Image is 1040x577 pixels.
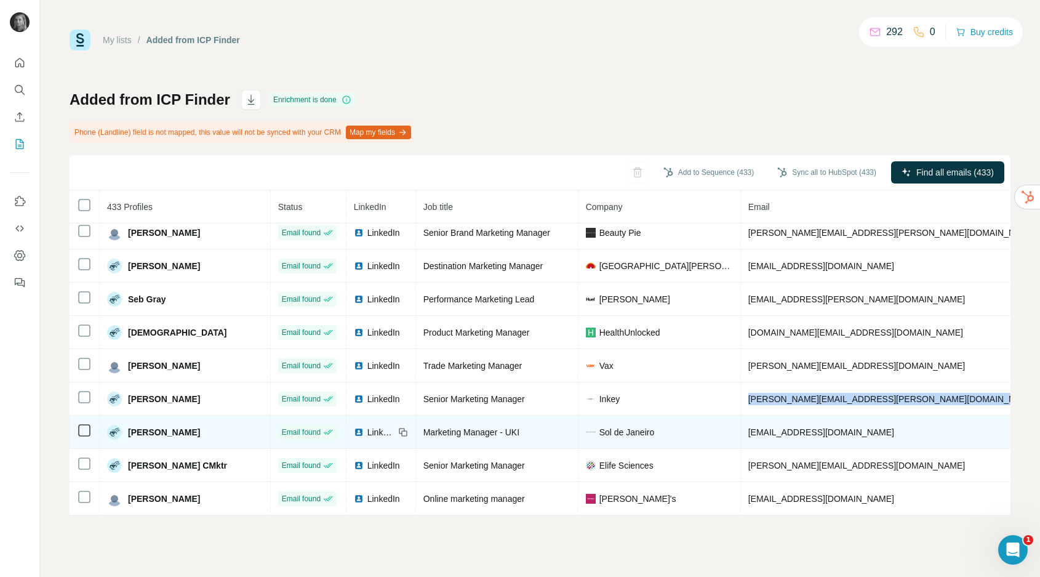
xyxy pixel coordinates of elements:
span: LinkedIn [367,459,400,472]
span: Email found [282,393,321,405]
span: [EMAIL_ADDRESS][PERSON_NAME][DOMAIN_NAME] [748,294,965,304]
button: Buy credits [956,23,1013,41]
button: Use Surfe API [10,217,30,240]
button: Dashboard [10,244,30,267]
button: Enrich CSV [10,106,30,128]
button: Quick start [10,52,30,74]
span: Email found [282,493,321,504]
span: Online marketing manager [423,494,525,504]
span: Seb Gray [128,293,166,305]
p: 292 [886,25,903,39]
span: [PERSON_NAME][EMAIL_ADDRESS][DOMAIN_NAME] [748,361,965,371]
span: [PERSON_NAME][EMAIL_ADDRESS][DOMAIN_NAME] [748,461,965,470]
img: LinkedIn logo [354,361,364,371]
img: company-logo [586,228,596,238]
img: Avatar [10,12,30,32]
button: Use Surfe on LinkedIn [10,190,30,212]
span: LinkedIn [354,202,386,212]
span: Email found [282,360,321,371]
img: Avatar [107,292,122,307]
span: Elife Sciences [599,459,654,472]
img: company-logo [586,261,596,271]
button: Add to Sequence (433) [655,163,762,182]
img: LinkedIn logo [354,427,364,437]
img: LinkedIn logo [354,461,364,470]
span: Senior Brand Marketing Manager [423,228,550,238]
span: [DEMOGRAPHIC_DATA] [128,326,226,339]
span: [EMAIL_ADDRESS][DOMAIN_NAME] [748,261,894,271]
span: LinkedIn [367,360,400,372]
span: Beauty Pie [599,227,641,239]
span: Email found [282,227,321,238]
p: 0 [930,25,935,39]
img: Avatar [107,358,122,373]
img: company-logo [586,361,596,371]
img: Avatar [107,325,122,340]
span: Trade Marketing Manager [423,361,522,371]
img: Surfe Logo [70,30,90,50]
img: Avatar [107,225,122,240]
button: Find all emails (433) [891,161,1004,184]
img: company-logo [586,461,596,470]
img: Avatar [107,458,122,473]
span: Marketing Manager - UKI [423,427,519,437]
span: Sol de Janeiro [599,426,655,438]
span: 433 Profiles [107,202,153,212]
span: Senior Marketing Manager [423,461,525,470]
img: company-logo [586,494,596,504]
span: 1 [1023,535,1033,545]
img: Avatar [107,392,122,406]
span: LinkedIn [367,393,400,405]
img: LinkedIn logo [354,394,364,404]
div: Added from ICP Finder [146,34,240,46]
li: / [138,34,140,46]
img: LinkedIn logo [354,328,364,337]
span: [DOMAIN_NAME][EMAIL_ADDRESS][DOMAIN_NAME] [748,328,963,337]
button: Sync all to HubSpot (433) [769,163,885,182]
span: [PERSON_NAME][EMAIL_ADDRESS][PERSON_NAME][DOMAIN_NAME] [748,228,1036,238]
span: Email [748,202,770,212]
span: [PERSON_NAME] [128,393,200,405]
span: Destination Marketing Manager [423,261,543,271]
span: [PERSON_NAME] [128,493,200,505]
span: Company [586,202,623,212]
span: [PERSON_NAME]'s [599,493,676,505]
button: Map my fields [346,126,411,139]
h1: Added from ICP Finder [70,90,230,110]
span: [PERSON_NAME] [128,260,200,272]
span: Senior Marketing Manager [423,394,525,404]
span: [PERSON_NAME] CMktr [128,459,227,472]
span: Email found [282,294,321,305]
img: LinkedIn logo [354,261,364,271]
span: [EMAIL_ADDRESS][DOMAIN_NAME] [748,494,894,504]
span: Email found [282,260,321,272]
span: Find all emails (433) [916,166,994,179]
img: company-logo [586,297,596,301]
img: Avatar [107,425,122,440]
span: Email found [282,327,321,338]
img: company-logo [586,394,596,404]
span: LinkedIn [367,493,400,505]
span: LinkedIn [367,227,400,239]
iframe: Intercom live chat [998,535,1028,565]
img: company-logo [586,431,596,433]
span: [EMAIL_ADDRESS][DOMAIN_NAME] [748,427,894,437]
div: Enrichment is done [270,92,355,107]
img: LinkedIn logo [354,294,364,304]
img: company-logo [586,328,596,337]
span: Email found [282,460,321,471]
img: Avatar [107,259,122,273]
span: Inkey [599,393,620,405]
img: LinkedIn logo [354,494,364,504]
a: My lists [103,35,132,45]
img: Avatar [107,491,122,506]
span: Job title [423,202,453,212]
span: [PERSON_NAME] [128,360,200,372]
button: Search [10,79,30,101]
span: LinkedIn [367,426,394,438]
span: [PERSON_NAME] [128,426,200,438]
span: HealthUnlocked [599,326,660,339]
span: [PERSON_NAME][EMAIL_ADDRESS][PERSON_NAME][DOMAIN_NAME] [748,394,1036,404]
button: Feedback [10,272,30,294]
span: Vax [599,360,614,372]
